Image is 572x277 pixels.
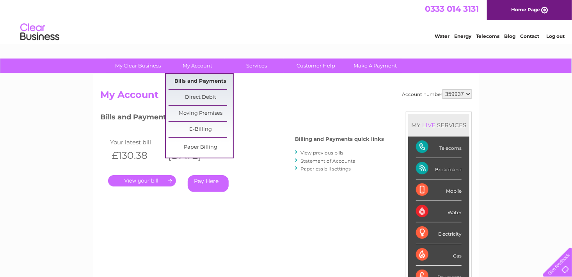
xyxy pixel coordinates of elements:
img: logo.png [20,20,60,44]
a: Services [225,59,289,73]
a: Direct Debit [169,90,233,105]
a: . [108,175,176,186]
a: Customer Help [284,59,348,73]
a: Blog [504,33,515,39]
a: Pay Here [188,175,229,192]
a: Paperless bill settings [300,166,351,172]
a: Contact [520,33,539,39]
div: Account number [402,89,472,99]
th: £130.38 [108,147,164,163]
a: Energy [454,33,471,39]
div: Mobile [416,179,462,201]
a: Statement of Accounts [300,158,355,164]
div: Broadband [416,158,462,179]
a: Make A Payment [343,59,408,73]
div: Clear Business is a trading name of Verastar Limited (registered in [GEOGRAPHIC_DATA] No. 3667643... [102,4,471,38]
a: My Clear Business [106,59,171,73]
a: Paper Billing [169,140,233,155]
a: Water [435,33,449,39]
div: Electricity [416,222,462,244]
a: E-Billing [169,122,233,137]
h2: My Account [100,89,472,104]
th: [DATE] [164,147,220,163]
a: Telecoms [476,33,499,39]
a: 0333 014 3131 [425,4,479,14]
div: LIVE [421,121,437,129]
div: Water [416,201,462,222]
a: Log out [546,33,565,39]
h4: Billing and Payments quick links [295,136,384,142]
div: Gas [416,244,462,266]
a: Bills and Payments [169,74,233,89]
div: MY SERVICES [408,114,469,136]
a: View previous bills [300,150,343,156]
a: Moving Premises [169,106,233,121]
td: Your latest bill [108,137,164,147]
h3: Bills and Payments [100,112,384,125]
a: My Account [165,59,230,73]
td: Invoice date [164,137,220,147]
div: Telecoms [416,137,462,158]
